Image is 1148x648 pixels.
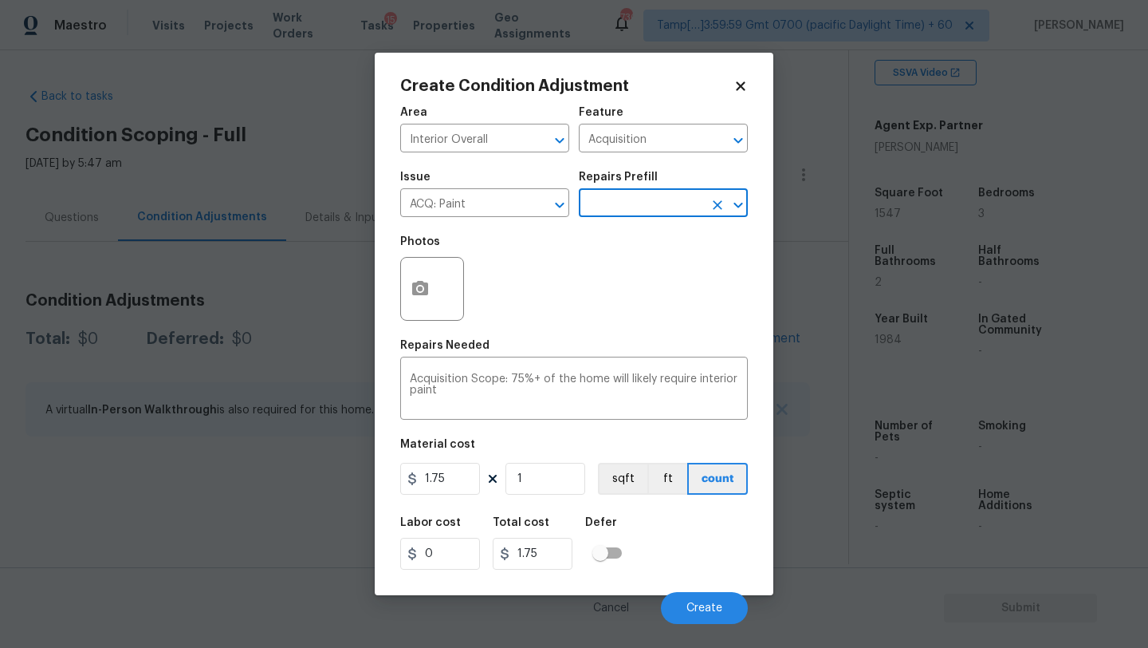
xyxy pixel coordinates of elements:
button: Cancel [568,592,655,624]
h5: Defer [585,517,617,528]
h5: Photos [400,236,440,247]
button: Clear [706,194,729,216]
h5: Feature [579,107,623,118]
button: Create [661,592,748,624]
button: Open [727,129,749,152]
button: ft [647,463,687,495]
button: Open [548,129,571,152]
h5: Material cost [400,439,475,450]
h5: Total cost [493,517,549,528]
textarea: Acquisition Scope: 75%+ of the home will likely require interior paint [410,373,738,407]
button: Open [548,194,571,216]
button: count [687,463,748,495]
h5: Labor cost [400,517,461,528]
h5: Issue [400,172,431,183]
button: Open [727,194,749,216]
h5: Repairs Prefill [579,172,658,183]
h5: Repairs Needed [400,340,489,351]
h5: Area [400,107,427,118]
button: sqft [598,463,647,495]
span: Create [686,603,722,614]
span: Cancel [593,603,629,614]
h2: Create Condition Adjustment [400,78,733,94]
